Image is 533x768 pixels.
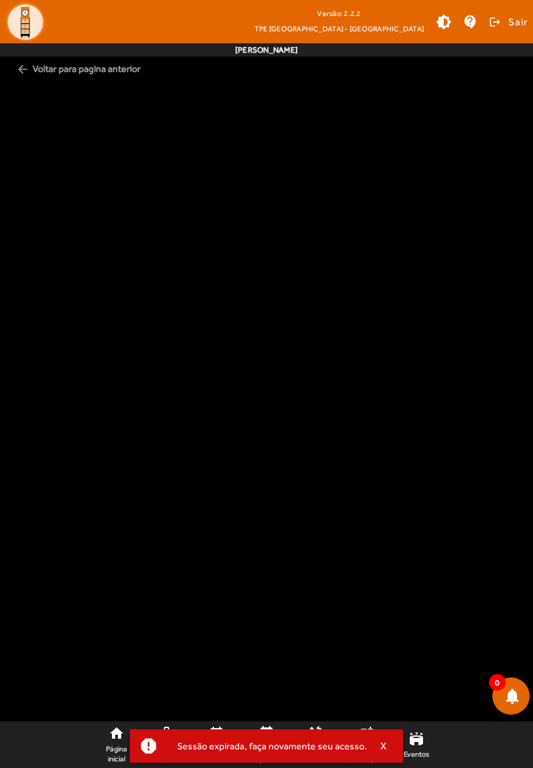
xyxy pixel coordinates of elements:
[255,22,424,35] span: TPE [GEOGRAPHIC_DATA] - [GEOGRAPHIC_DATA]
[255,5,424,22] div: Versão: 2.2.2
[16,63,29,76] mat-icon: arrow_back
[99,744,135,763] span: Página inicial
[167,737,367,755] div: Sessão expirada, faça novamente seu acesso.
[408,731,424,747] mat-icon: stadium
[109,725,125,741] mat-icon: home
[487,12,528,32] button: Sair
[5,2,45,42] img: Logo TPE
[11,57,522,81] span: Voltar para pagina anterior
[489,674,506,691] span: 0
[93,724,140,765] a: Página inicial
[380,740,387,752] span: X
[139,736,159,756] mat-icon: report
[508,11,528,33] span: Sair
[393,724,440,765] a: Eventos
[404,749,429,759] span: Eventos
[367,740,400,752] button: X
